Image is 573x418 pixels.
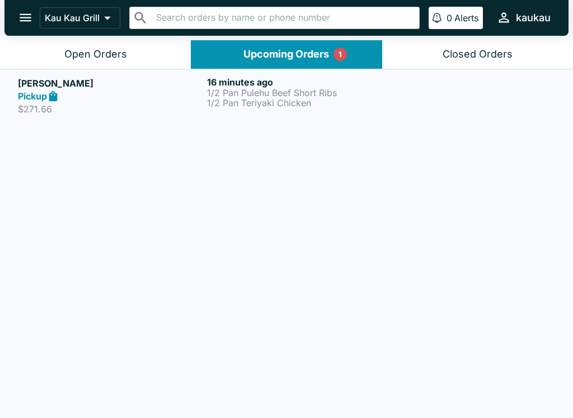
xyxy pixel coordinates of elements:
[40,7,120,28] button: Kau Kau Grill
[454,12,478,23] p: Alerts
[153,10,415,26] input: Search orders by name or phone number
[207,98,392,108] p: 1/2 Pan Teriyaki Chicken
[18,103,203,115] p: $271.66
[11,3,40,32] button: open drawer
[45,12,100,23] p: Kau Kau Grill
[207,77,392,88] h6: 16 minutes ago
[18,77,203,90] h5: [PERSON_NAME]
[207,88,392,98] p: 1/2 Pan Pulehu Beef Short Ribs
[64,48,127,61] div: Open Orders
[516,11,551,25] div: kaukau
[447,12,452,23] p: 0
[339,49,342,60] p: 1
[492,6,555,30] button: kaukau
[243,48,329,61] div: Upcoming Orders
[18,91,47,102] strong: Pickup
[443,48,513,61] div: Closed Orders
